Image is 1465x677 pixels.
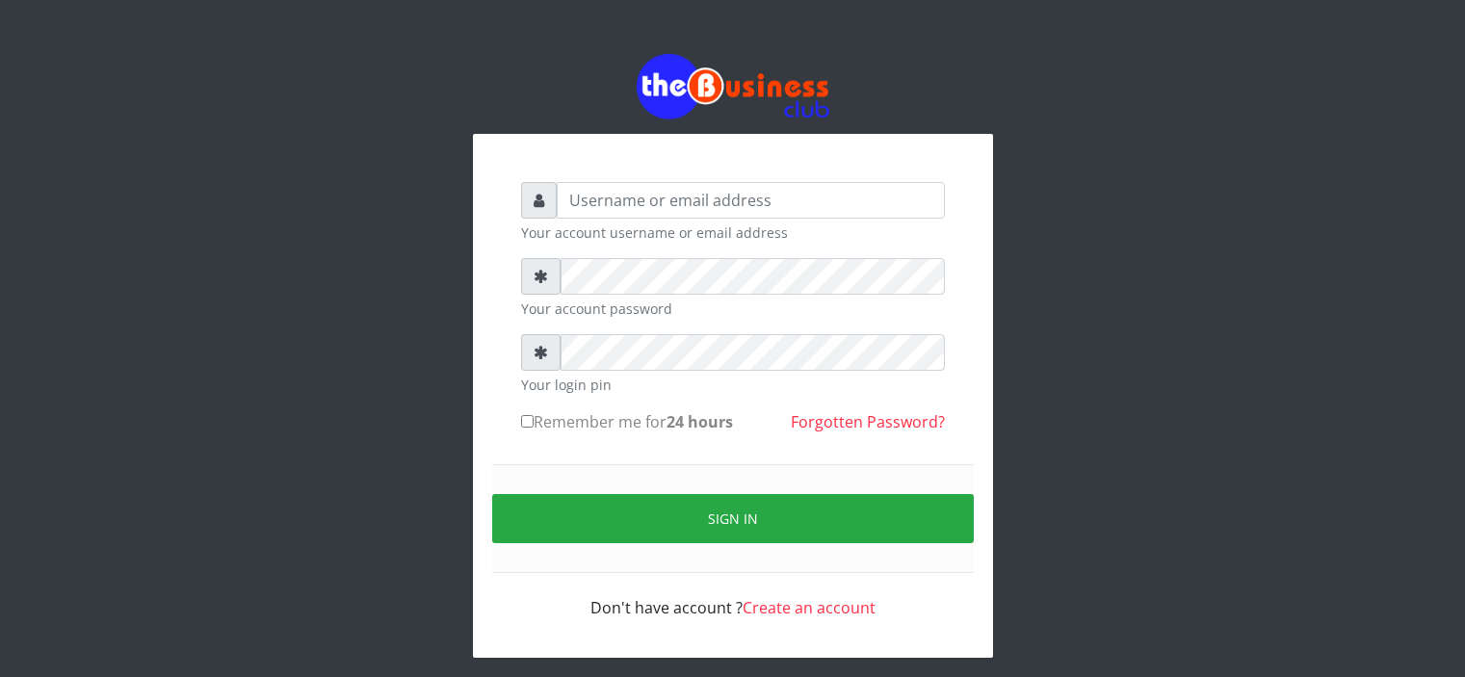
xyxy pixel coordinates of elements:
small: Your account username or email address [521,222,945,243]
small: Your login pin [521,375,945,395]
label: Remember me for [521,410,733,433]
a: Forgotten Password? [791,411,945,432]
div: Don't have account ? [521,573,945,619]
a: Create an account [743,597,876,618]
small: Your account password [521,299,945,319]
b: 24 hours [667,411,733,432]
input: Remember me for24 hours [521,415,534,428]
button: Sign in [492,494,974,543]
input: Username or email address [557,182,945,219]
